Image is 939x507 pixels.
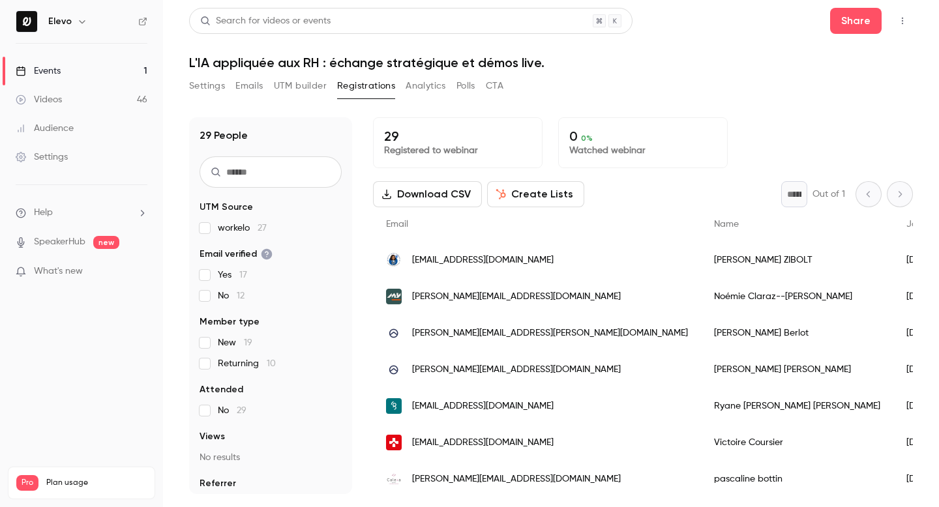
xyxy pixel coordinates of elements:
img: memority.com [386,289,402,304]
span: [PERSON_NAME][EMAIL_ADDRESS][DOMAIN_NAME] [412,290,621,304]
span: No [218,404,246,417]
span: 27 [258,224,267,233]
div: Videos [16,93,62,106]
h6: Elevo [48,15,72,28]
p: No results [200,451,342,464]
button: Registrations [337,76,395,96]
img: greenyellow.com [386,398,402,414]
p: 29 [384,128,531,144]
span: What's new [34,265,83,278]
div: Events [16,65,61,78]
span: Views [200,430,225,443]
span: new [93,236,119,249]
button: Share [830,8,882,34]
button: Analytics [406,76,446,96]
iframe: Noticeable Trigger [132,266,147,278]
span: 29 [237,406,246,415]
button: Emails [235,76,263,96]
div: [PERSON_NAME] Berlot [701,315,893,351]
span: Email [386,220,408,229]
span: [PERSON_NAME][EMAIL_ADDRESS][DOMAIN_NAME] [412,363,621,377]
span: Referrer [200,477,236,490]
span: UTM Source [200,201,253,214]
div: [PERSON_NAME] ZIBOLT [701,242,893,278]
p: Registered to webinar [384,144,531,157]
div: Settings [16,151,68,164]
span: 19 [244,338,252,347]
img: elevo.io [386,325,402,341]
div: Victoire Coursier [701,424,893,461]
p: Out of 1 [812,188,845,201]
div: [PERSON_NAME] [PERSON_NAME] [701,351,893,388]
button: Settings [189,76,225,96]
span: [EMAIL_ADDRESS][DOMAIN_NAME] [412,436,554,450]
span: Pro [16,475,38,491]
span: Email verified [200,248,273,261]
span: Member type [200,315,260,328]
button: Create Lists [487,181,584,207]
h1: L'IA appliquée aux RH : échange stratégique et démos live. [189,55,913,70]
button: UTM builder [274,76,327,96]
span: New [218,336,252,349]
button: CTA [486,76,503,96]
span: Returning [218,357,276,370]
span: Help [34,206,53,220]
img: assistiaduflorival.com [386,252,402,268]
span: 17 [239,270,247,280]
span: 10 [267,359,276,368]
img: Elevo [16,11,37,32]
span: workelo [218,222,267,235]
span: Name [714,220,739,229]
div: Audience [16,122,74,135]
div: Noémie Claraz--[PERSON_NAME] [701,278,893,315]
span: [PERSON_NAME][EMAIL_ADDRESS][DOMAIN_NAME] [412,472,621,486]
p: 0 [569,128,717,144]
img: swissroc.com [386,435,402,450]
a: SpeakerHub [34,235,85,249]
div: Ryane [PERSON_NAME] [PERSON_NAME] [701,388,893,424]
p: Watched webinar [569,144,717,157]
span: [EMAIL_ADDRESS][DOMAIN_NAME] [412,254,554,267]
img: elevo.io [386,362,402,377]
span: 0 % [581,134,593,143]
button: Polls [456,76,475,96]
div: Search for videos or events [200,14,331,28]
div: pascaline bottin [701,461,893,497]
li: help-dropdown-opener [16,206,147,220]
span: Yes [218,268,247,282]
button: Download CSV [373,181,482,207]
span: Plan usage [46,478,147,488]
img: calexa-group.fr [386,471,402,487]
span: 12 [237,291,245,300]
span: [PERSON_NAME][EMAIL_ADDRESS][PERSON_NAME][DOMAIN_NAME] [412,326,688,340]
span: [EMAIL_ADDRESS][DOMAIN_NAME] [412,399,554,413]
h1: 29 People [200,128,248,143]
span: Attended [200,383,243,396]
span: No [218,289,245,302]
